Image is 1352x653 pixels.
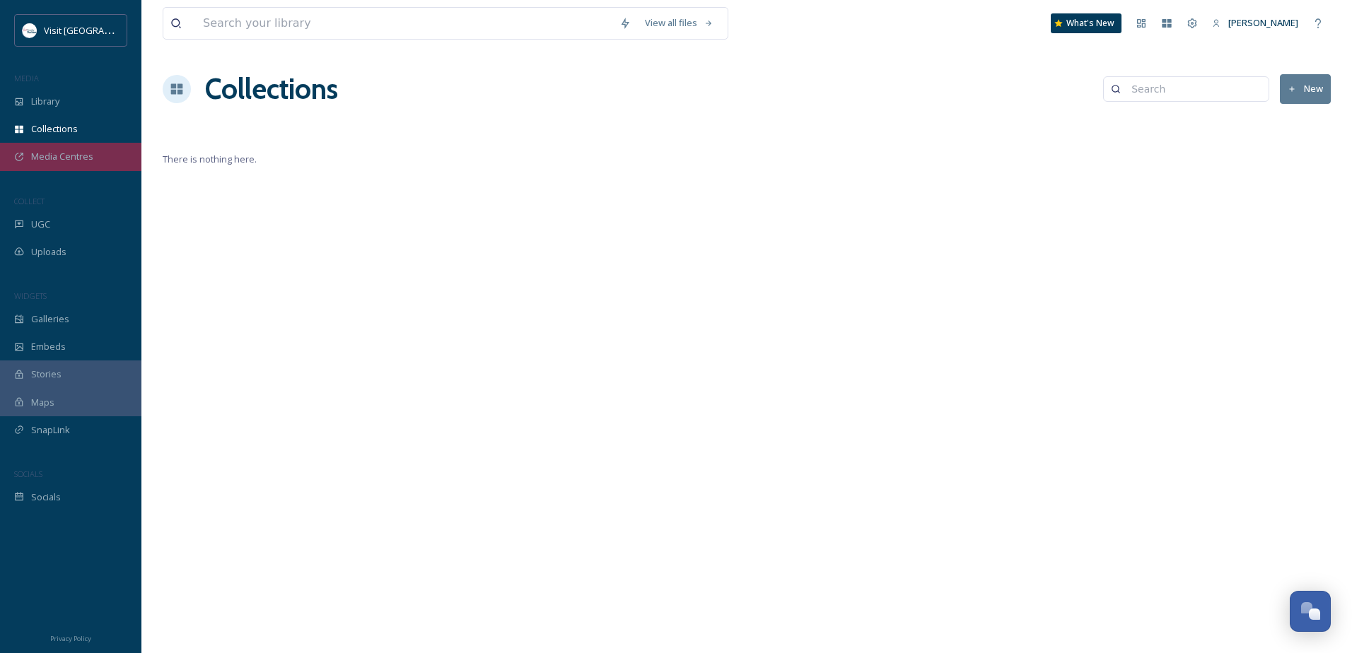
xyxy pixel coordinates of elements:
[31,367,62,381] span: Stories
[31,340,66,353] span: Embeds
[31,312,69,326] span: Galleries
[1124,75,1261,103] input: Search
[31,150,93,163] span: Media Centres
[1051,13,1121,33] a: What's New
[14,290,47,301] span: WIDGETS
[1205,9,1305,37] a: [PERSON_NAME]
[31,423,70,437] span: SnapLink
[31,245,66,259] span: Uploads
[196,8,612,39] input: Search your library
[44,23,153,37] span: Visit [GEOGRAPHIC_DATA]
[50,634,91,643] span: Privacy Policy
[1290,591,1331,632] button: Open Chat
[31,95,59,108] span: Library
[163,153,1331,166] span: There is nothing here.
[50,629,91,646] a: Privacy Policy
[31,396,54,409] span: Maps
[14,196,45,206] span: COLLECT
[14,73,39,83] span: MEDIA
[31,122,78,136] span: Collections
[31,218,50,231] span: UGC
[31,490,61,504] span: Socials
[1228,16,1298,29] span: [PERSON_NAME]
[14,469,42,479] span: SOCIALS
[23,23,37,37] img: 1680077135441.jpeg
[1280,74,1331,103] button: New
[205,68,338,110] a: Collections
[638,9,721,37] a: View all files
